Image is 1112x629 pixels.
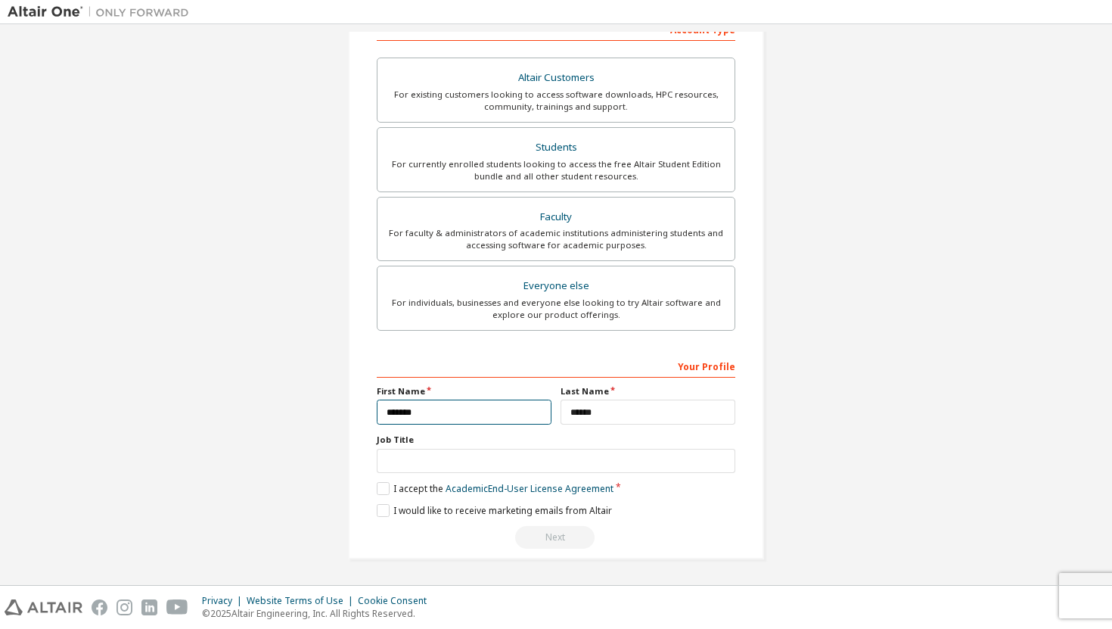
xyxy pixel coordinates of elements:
label: I would like to receive marketing emails from Altair [377,504,612,517]
img: facebook.svg [92,599,107,615]
img: linkedin.svg [141,599,157,615]
label: I accept the [377,482,613,495]
label: Job Title [377,434,735,446]
p: © 2025 Altair Engineering, Inc. All Rights Reserved. [202,607,436,620]
div: Your Profile [377,353,735,378]
div: For individuals, businesses and everyone else looking to try Altair software and explore our prod... [387,297,725,321]
div: For existing customers looking to access software downloads, HPC resources, community, trainings ... [387,89,725,113]
a: Academic End-User License Agreement [446,482,613,495]
div: Cookie Consent [358,595,436,607]
div: Privacy [202,595,247,607]
div: Website Terms of Use [247,595,358,607]
img: Altair One [8,5,197,20]
div: For faculty & administrators of academic institutions administering students and accessing softwa... [387,227,725,251]
div: Students [387,137,725,158]
div: Read and acccept EULA to continue [377,526,735,549]
div: Everyone else [387,276,725,297]
img: youtube.svg [166,599,188,615]
img: instagram.svg [116,599,132,615]
div: Altair Customers [387,67,725,89]
label: First Name [377,385,551,397]
div: Faculty [387,207,725,228]
img: altair_logo.svg [5,599,82,615]
div: For currently enrolled students looking to access the free Altair Student Edition bundle and all ... [387,158,725,182]
label: Last Name [561,385,735,397]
